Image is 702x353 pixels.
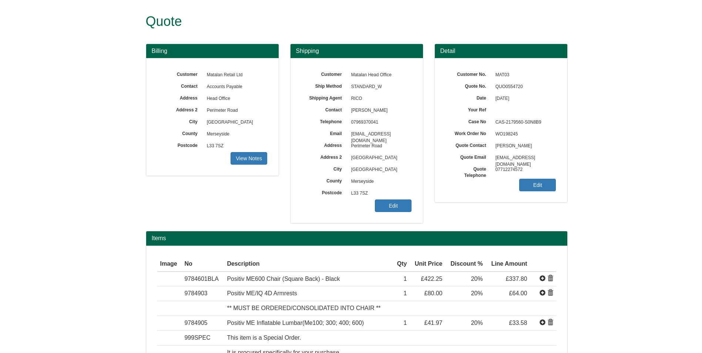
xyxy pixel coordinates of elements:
span: Head Office [203,93,268,105]
span: 1 [403,276,407,282]
span: WO198245 [496,131,518,137]
span: [EMAIL_ADDRESS][DOMAIN_NAME] [492,152,556,164]
label: Case No [446,117,492,125]
label: Telephone [302,117,347,125]
span: [GEOGRAPHIC_DATA] [347,152,412,164]
span: Matalan Head Office [347,69,412,81]
span: Perimeter Road [347,140,412,152]
span: [EMAIL_ADDRESS][DOMAIN_NAME] [347,128,412,140]
span: £41.97 [424,320,443,326]
span: Positiv ME/IQ 4D Armrests [227,290,297,296]
label: County [157,128,203,137]
span: Positiv ME600 Chair (Square Back) - Black [227,276,340,282]
span: 1 [403,320,407,326]
span: Merseyside [347,176,412,188]
label: Address [302,140,347,149]
span: 07969370041 [347,117,412,128]
span: 20% [471,276,483,282]
h3: Detail [440,48,562,54]
label: Ship Method [302,81,347,90]
td: 9784903 [181,286,224,301]
label: Quote Contact [446,140,492,149]
span: Merseyside [203,128,268,140]
span: £80.00 [424,290,443,296]
span: Accounts Payable [203,81,268,93]
label: Customer [157,69,203,78]
span: QUO0554720 [492,81,556,93]
label: Postcode [302,188,347,196]
span: L33 7SZ [347,188,412,199]
h2: Items [152,235,562,242]
span: 1 [403,290,407,296]
h3: Billing [152,48,273,54]
th: No [181,257,224,272]
th: Image [157,257,182,272]
label: Date [446,93,492,101]
span: 20% [471,320,483,326]
span: [PERSON_NAME] [347,105,412,117]
label: Quote Telephone [446,164,492,179]
label: Contact [157,81,203,90]
label: County [302,176,347,184]
label: Customer [302,69,347,78]
label: Email [302,128,347,137]
span: 20% [471,290,483,296]
th: Description [224,257,393,272]
h1: Quote [146,14,540,29]
span: Perimeter Road [203,105,268,117]
label: Address 2 [157,105,203,113]
td: 9784601BLA [181,272,224,286]
span: RICO [347,93,412,105]
label: Contact [302,105,347,113]
span: MAT03 [492,69,556,81]
span: CAS-2179560-S0N8B9 [492,117,556,128]
a: Edit [375,199,412,212]
label: Customer No. [446,69,492,78]
label: Postcode [157,140,203,149]
th: Discount % [445,257,486,272]
span: £64.00 [509,290,527,296]
span: 07712274572 [492,164,556,176]
a: Edit [519,179,556,191]
span: [GEOGRAPHIC_DATA] [347,164,412,176]
span: [DATE] [492,93,556,105]
label: City [302,164,347,172]
span: £422.25 [421,276,443,282]
label: City [157,117,203,125]
span: ** MUST BE ORDERED/CONSOLIDATED INTO CHAIR ** [227,305,380,311]
span: STANDARD_W [347,81,412,93]
span: £33.58 [509,320,527,326]
span: L33 7SZ [203,140,268,152]
span: [PERSON_NAME] [492,140,556,152]
span: Positiv ME Inflatable Lumbar(Me100; 300; 400; 600) [227,320,364,326]
label: Address 2 [302,152,347,161]
td: 9784905 [181,316,224,331]
span: Matalan Retail Ltd [203,69,268,81]
label: Address [157,93,203,101]
h3: Shipping [296,48,417,54]
label: Shipping Agent [302,93,347,101]
label: Quote Email [446,152,492,161]
label: Quote No. [446,81,492,90]
th: Unit Price [410,257,445,272]
span: £337.80 [506,276,527,282]
span: [GEOGRAPHIC_DATA] [203,117,268,128]
th: Qty [393,257,410,272]
label: Your Ref [446,105,492,113]
a: View Notes [231,152,267,165]
th: Line Amount [486,257,530,272]
td: 999SPEC [181,331,224,346]
span: This item is a Special Order. [227,334,301,341]
label: Work Order No [446,128,492,137]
